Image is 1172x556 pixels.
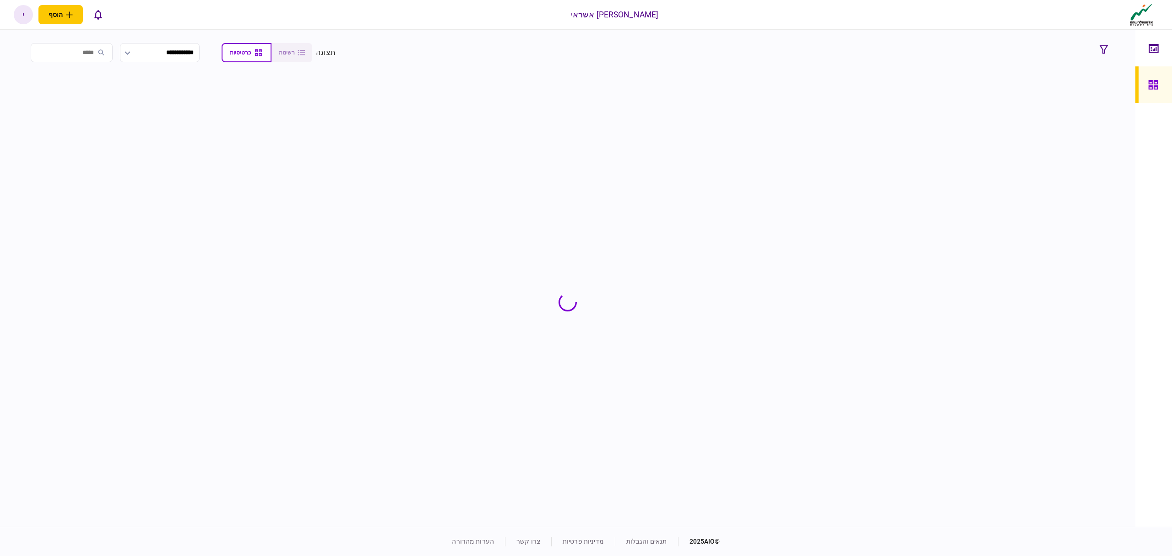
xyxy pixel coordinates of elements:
a: מדיניות פרטיות [563,538,604,545]
a: תנאים והגבלות [626,538,667,545]
button: רשימה [271,43,312,62]
a: צרו קשר [516,538,540,545]
div: תצוגה [316,47,336,58]
div: © 2025 AIO [678,537,720,546]
span: רשימה [279,49,295,56]
span: כרטיסיות [230,49,251,56]
button: פתח רשימת התראות [88,5,108,24]
img: client company logo [1128,3,1155,26]
button: י [14,5,33,24]
a: הערות מהדורה [452,538,494,545]
button: פתח תפריט להוספת לקוח [38,5,83,24]
div: [PERSON_NAME] אשראי [571,9,659,21]
button: כרטיסיות [222,43,271,62]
